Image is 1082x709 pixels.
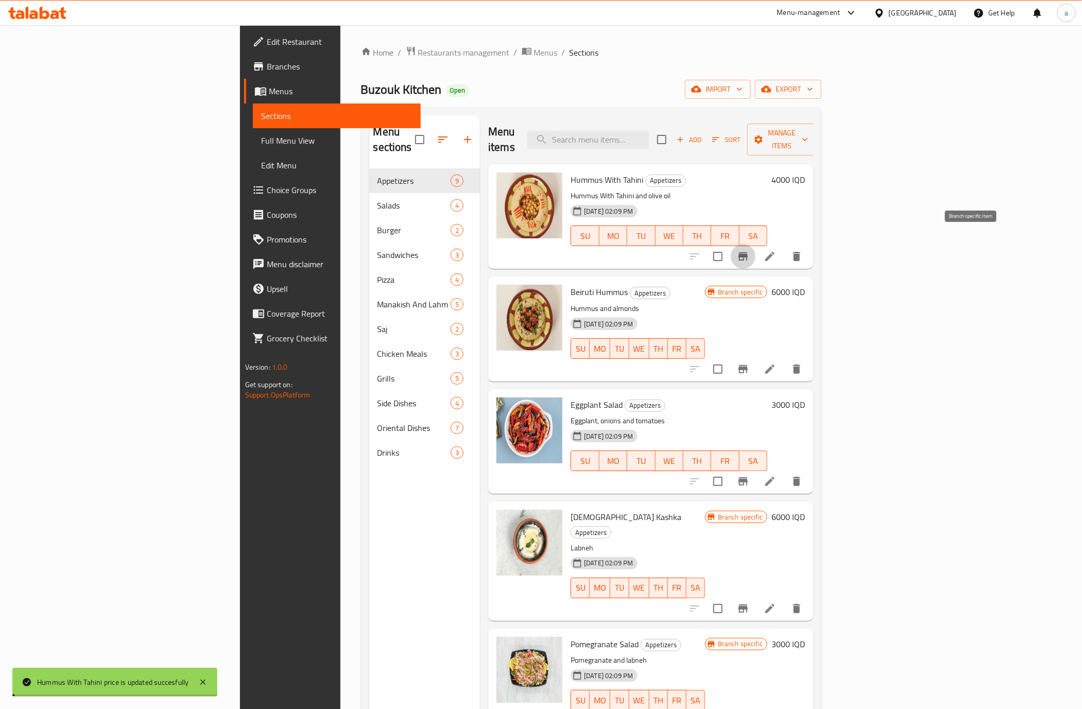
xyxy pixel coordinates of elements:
button: TH [683,451,711,471]
span: import [693,83,743,96]
button: FR [711,451,739,471]
span: Branches [267,60,413,73]
button: MO [590,338,610,359]
button: MO [599,226,627,246]
div: Appetizers [630,287,671,299]
span: Menus [534,46,558,59]
span: Promotions [267,233,413,246]
button: TH [649,338,668,359]
div: Burger2 [369,218,480,243]
span: TH [654,693,664,708]
div: Drinks3 [369,440,480,465]
span: TU [614,580,625,595]
span: Pomegranate Salad [571,636,639,652]
div: Oriental Dishes7 [369,416,480,440]
span: [DATE] 02:09 PM [580,431,637,441]
p: Hummus With Tahini and olive oil [571,189,767,202]
span: Coupons [267,209,413,221]
span: 2 [451,324,463,334]
a: Support.OpsPlatform [245,388,311,402]
button: MO [590,578,610,598]
span: Sections [261,110,413,122]
div: items [451,348,463,360]
button: TU [610,578,629,598]
span: Chicken Meals [377,348,451,360]
a: Edit menu item [764,602,776,615]
span: TU [631,229,651,244]
span: Appetizers [377,175,451,187]
span: Sandwiches [377,249,451,261]
button: Add section [455,127,480,152]
span: [DATE] 02:09 PM [580,206,637,216]
div: Appetizers [571,526,611,539]
div: items [451,199,463,212]
a: Grocery Checklist [244,326,421,351]
input: search [527,131,649,149]
span: SU [575,580,586,595]
span: WE [633,341,645,356]
a: Upsell [244,276,421,301]
div: Hummus With Tahini price is updated succesfully [37,677,188,688]
img: Hummus With Tahini [496,172,562,238]
button: SU [571,338,590,359]
span: Appetizers [641,639,681,651]
a: Full Menu View [253,128,421,153]
span: WE [633,693,645,708]
span: FR [672,341,682,356]
h6: 3000 IQD [771,397,805,412]
p: Hummus and almonds [571,302,705,315]
h6: 3000 IQD [771,637,805,651]
button: delete [784,244,809,269]
span: 2 [451,226,463,235]
span: Open [446,86,470,95]
span: MO [604,229,623,244]
button: export [755,80,821,99]
span: Pizza [377,273,451,286]
span: Add [675,134,703,146]
button: FR [668,338,686,359]
button: SU [571,578,590,598]
span: Drinks [377,446,451,459]
a: Branches [244,54,421,79]
button: SA [740,226,767,246]
div: Appetizers [641,639,681,651]
div: items [451,372,463,385]
button: WE [629,338,649,359]
span: Menu disclaimer [267,258,413,270]
button: Sort [710,132,743,148]
span: SU [575,341,586,356]
span: TU [631,454,651,469]
span: 9 [451,176,463,186]
button: SA [740,451,767,471]
div: Side Dishes [377,397,451,409]
nav: breadcrumb [361,46,822,59]
span: Oriental Dishes [377,422,451,434]
a: Edit menu item [764,363,776,375]
button: delete [784,469,809,494]
span: Appetizers [646,175,685,186]
span: Menus [269,85,413,97]
a: Edit Restaurant [244,29,421,54]
button: FR [668,578,686,598]
span: Coverage Report [267,307,413,320]
span: TH [654,580,664,595]
div: items [451,224,463,236]
div: items [451,273,463,286]
div: Menu-management [777,7,840,19]
span: Sort sections [431,127,455,152]
button: WE [629,578,649,598]
span: Restaurants management [418,46,510,59]
div: Manakish And Lahm Bi Ajin5 [369,292,480,317]
span: SA [691,693,701,708]
div: items [451,446,463,459]
span: MO [594,580,606,595]
span: Hummus With Tahini [571,172,643,187]
a: Edit Menu [253,153,421,178]
span: Edit Restaurant [267,36,413,48]
button: delete [784,357,809,382]
div: Appetizers [645,175,686,187]
span: Manage items [755,127,808,152]
span: FR [715,229,735,244]
span: Eggplant Salad [571,397,623,412]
